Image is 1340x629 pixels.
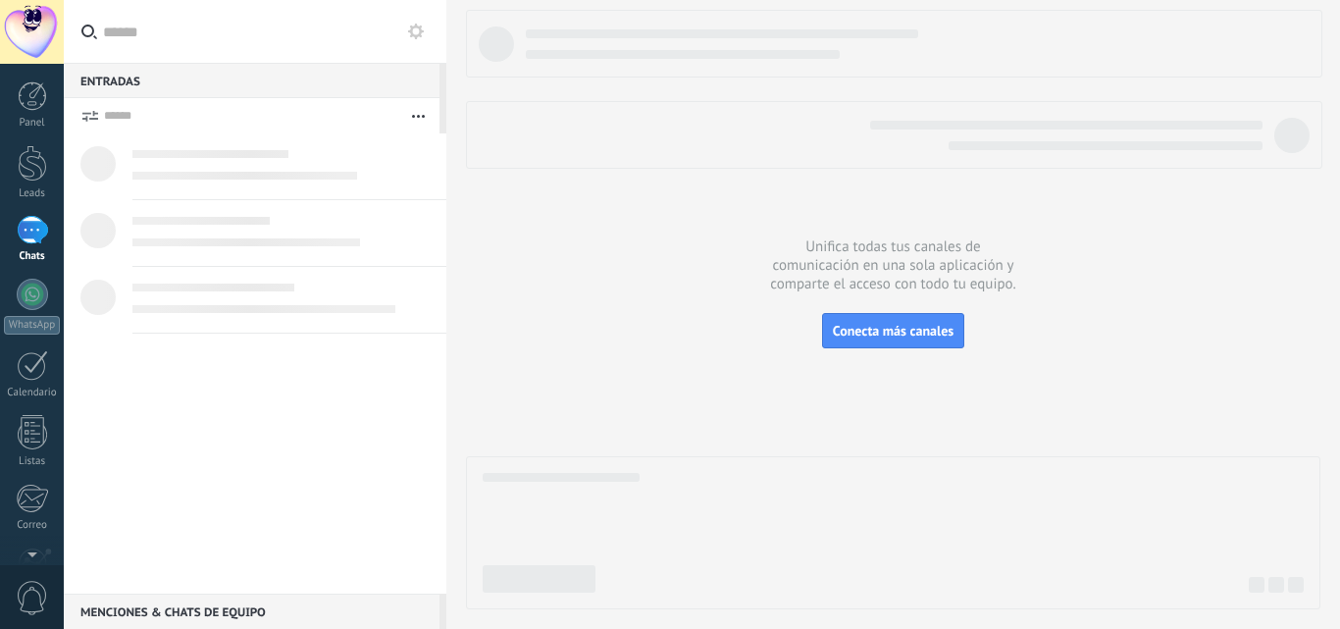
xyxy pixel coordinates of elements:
div: Calendario [4,387,61,399]
div: Panel [4,117,61,130]
div: Leads [4,187,61,200]
div: Entradas [64,63,439,98]
button: Conecta más canales [822,313,964,348]
div: Listas [4,455,61,468]
span: Conecta más canales [833,322,953,340]
div: WhatsApp [4,316,60,335]
div: Chats [4,250,61,263]
div: Menciones & Chats de equipo [64,594,439,629]
div: Correo [4,519,61,532]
